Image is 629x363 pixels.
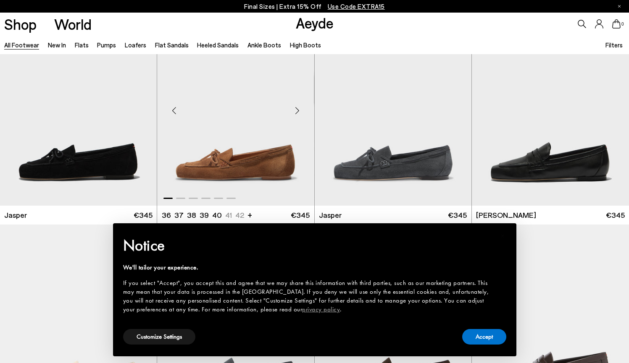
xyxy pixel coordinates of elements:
a: Flats [75,41,89,49]
div: Previous slide [161,98,187,123]
a: Ankle Boots [247,41,281,49]
a: New In [48,41,66,49]
span: €345 [291,210,310,220]
h2: Notice [123,235,493,256]
a: 0 [612,19,621,29]
img: Lana Moccasin Loafers [472,9,629,206]
span: €345 [134,210,153,220]
li: 37 [174,210,184,220]
li: 39 [200,210,209,220]
a: Heeled Sandals [197,41,239,49]
a: Jasper €345 [315,206,471,225]
span: Jasper [319,210,342,220]
span: €345 [448,210,467,220]
a: Loafers [125,41,146,49]
span: Jasper [4,210,27,220]
a: Flat Sandals [155,41,189,49]
ul: variant [162,210,242,220]
li: 38 [187,210,196,220]
img: Jasper Moccasin Loafers [314,9,471,206]
p: Final Sizes | Extra 15% Off [244,1,385,12]
a: Aeyde [296,14,334,31]
span: × [500,229,505,242]
li: 40 [212,210,222,220]
li: 36 [162,210,171,220]
a: [PERSON_NAME] €345 [472,206,629,225]
a: 36 37 38 39 40 41 42 + €345 [157,206,314,225]
div: If you select "Accept", you accept this and agree that we may share this information with third p... [123,279,493,314]
img: Jasper Moccasin Loafers [315,9,471,206]
span: Filters [605,41,623,49]
span: 0 [621,22,625,26]
a: privacy policy [302,305,340,313]
div: Next slide [285,98,310,123]
img: Jasper Moccasin Loafers [157,9,314,206]
li: + [247,209,252,220]
a: World [54,17,92,31]
button: Accept [462,329,506,345]
span: €345 [606,210,625,220]
div: 1 / 6 [157,9,314,206]
a: All Footwear [4,41,39,49]
a: Shop [4,17,37,31]
div: 2 / 6 [314,9,471,206]
button: Close this notice [493,226,513,246]
span: Navigate to /collections/ss25-final-sizes [328,3,385,10]
span: [PERSON_NAME] [476,210,536,220]
button: Customize Settings [123,329,195,345]
div: We'll tailor your experience. [123,263,493,272]
a: High Boots [290,41,321,49]
a: 6 / 6 1 / 6 2 / 6 3 / 6 4 / 6 5 / 6 6 / 6 1 / 6 Next slide Previous slide [157,9,314,206]
a: Pumps [97,41,116,49]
